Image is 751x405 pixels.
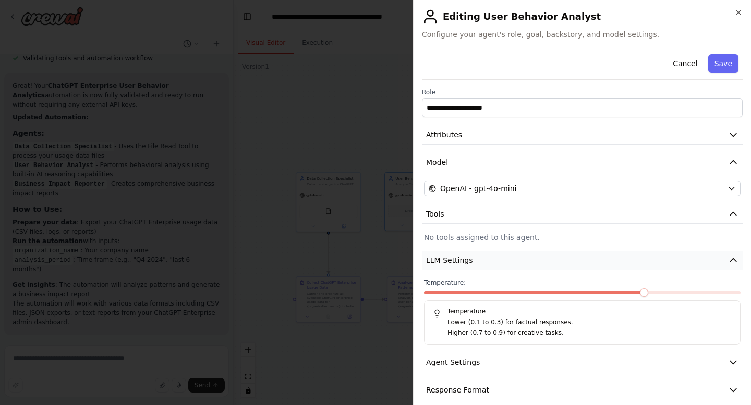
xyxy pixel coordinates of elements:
[708,54,738,73] button: Save
[424,279,466,287] span: Temperature:
[440,183,516,194] span: OpenAI - gpt-4o-mini
[422,381,743,400] button: Response Format
[422,153,743,172] button: Model
[424,181,741,196] button: OpenAI - gpt-4o-mini
[426,157,448,168] span: Model
[422,8,743,25] h2: Editing User Behavior Analyst
[424,232,741,243] p: No tools assigned to this agent.
[447,328,732,338] p: Higher (0.7 to 0.9) for creative tasks.
[447,318,732,328] p: Lower (0.1 to 0.3) for factual responses.
[426,209,444,219] span: Tools
[422,251,743,270] button: LLM Settings
[422,29,743,40] span: Configure your agent's role, goal, backstory, and model settings.
[667,54,704,73] button: Cancel
[422,353,743,372] button: Agent Settings
[426,255,473,265] span: LLM Settings
[422,125,743,145] button: Attributes
[422,205,743,224] button: Tools
[426,385,489,395] span: Response Format
[426,357,480,368] span: Agent Settings
[433,307,732,315] h5: Temperature
[422,88,743,96] label: Role
[426,130,462,140] span: Attributes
